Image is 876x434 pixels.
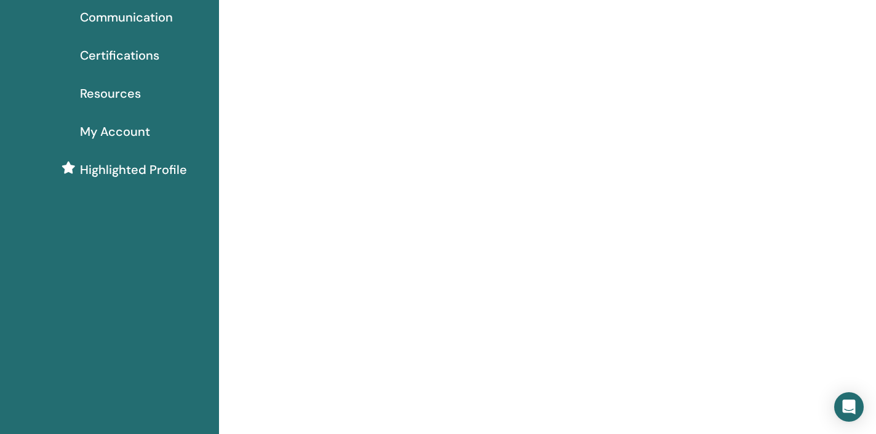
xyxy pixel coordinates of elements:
[80,46,159,65] span: Certifications
[80,160,187,179] span: Highlighted Profile
[80,84,141,103] span: Resources
[834,392,864,422] div: Open Intercom Messenger
[80,122,150,141] span: My Account
[80,8,173,26] span: Communication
